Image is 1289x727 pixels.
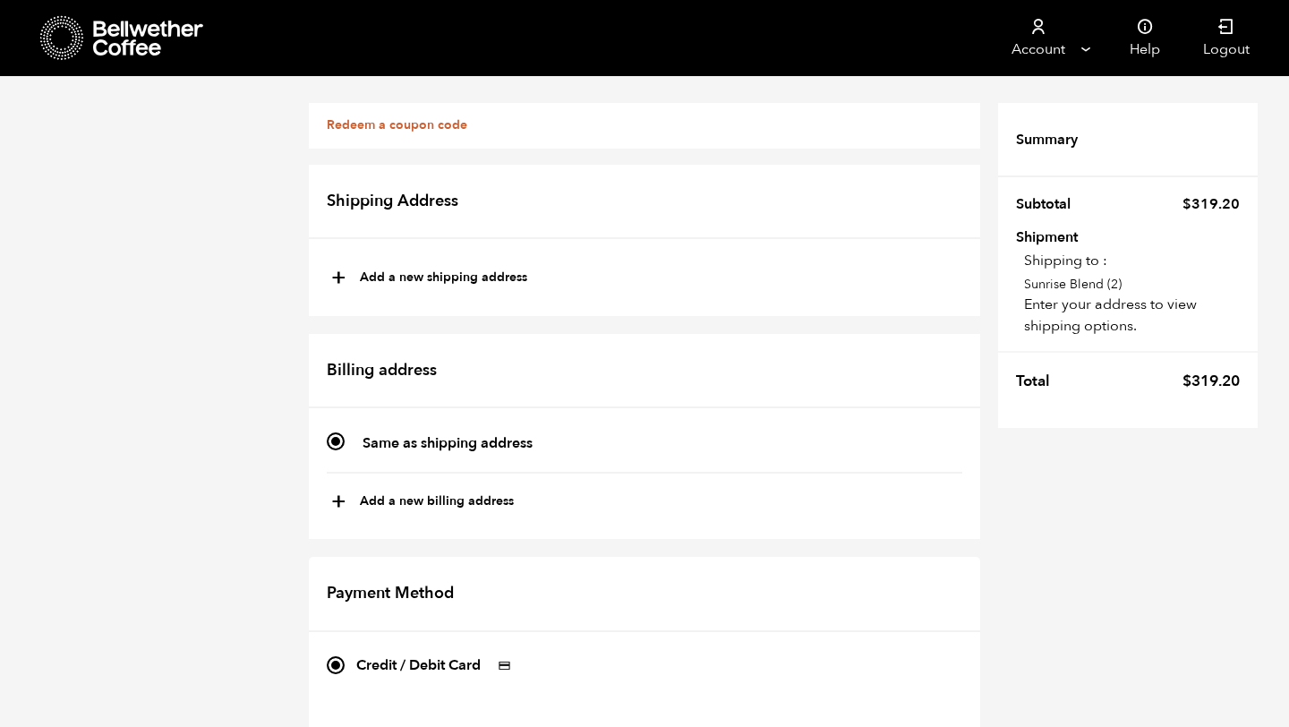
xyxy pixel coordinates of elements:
[1182,371,1240,391] bdi: 319.20
[309,557,980,632] h2: Payment Method
[331,487,346,517] span: +
[488,654,521,676] img: Credit / Debit Card
[331,263,527,294] button: +Add a new shipping address
[1024,250,1240,271] p: Shipping to :
[309,165,980,240] h2: Shipping Address
[1182,194,1191,214] span: $
[1024,275,1240,294] p: Sunrise Blend (2)
[331,263,346,294] span: +
[363,433,533,453] strong: Same as shipping address
[356,651,521,680] label: Credit / Debit Card
[331,487,514,517] button: +Add a new billing address
[1182,194,1240,214] bdi: 319.20
[1016,362,1061,401] th: Total
[1016,244,1240,337] td: Enter your address to view shipping options.
[327,432,345,450] input: Same as shipping address
[327,116,467,133] a: Redeem a coupon code
[309,334,980,409] h2: Billing address
[1182,371,1191,391] span: $
[1016,185,1081,223] th: Subtotal
[1016,230,1119,242] th: Shipment
[1016,121,1088,158] th: Summary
